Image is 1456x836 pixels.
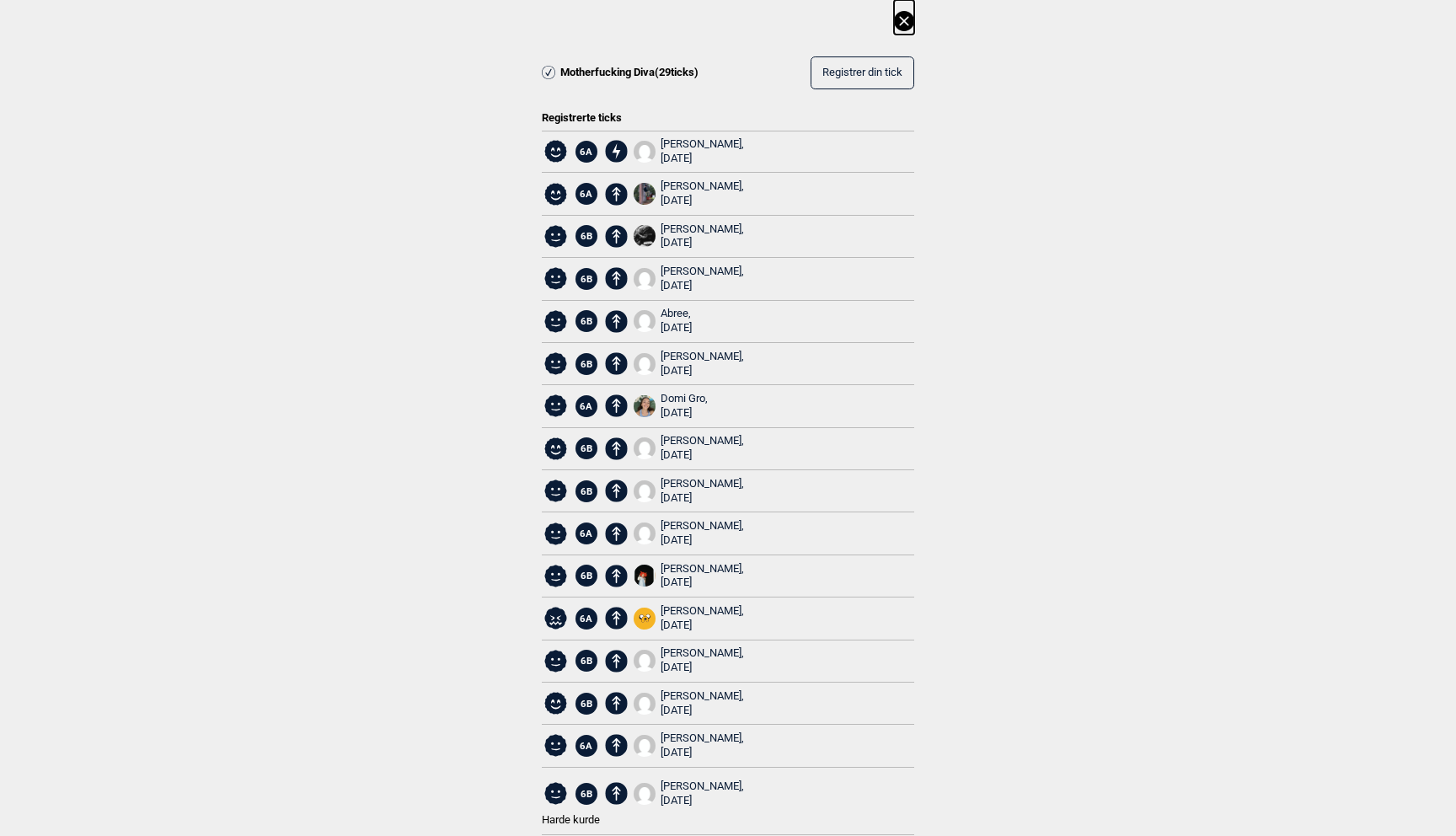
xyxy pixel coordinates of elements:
a: User fallback1[PERSON_NAME], [DATE] [634,350,745,378]
div: [PERSON_NAME], [661,477,744,506]
div: [DATE] [661,491,744,506]
img: User fallback1 [634,783,656,805]
div: [DATE] [661,533,744,548]
div: [PERSON_NAME], [661,519,744,548]
div: [DATE] [661,661,744,675]
div: [PERSON_NAME], [661,731,744,760]
img: Hanging Around the Cabin [634,183,656,205]
div: [PERSON_NAME], [661,137,744,166]
a: 2 DEF7 AA6 F2 F8 472 D 9978 ACA8 D73 E914 E[PERSON_NAME], [DATE] [634,222,745,251]
img: User fallback1 [634,437,656,459]
div: [PERSON_NAME], [661,350,744,378]
div: [PERSON_NAME], [661,434,744,463]
div: [PERSON_NAME], [661,180,744,208]
div: Registrerte ticks [542,100,914,126]
div: [DATE] [661,746,744,760]
div: [DATE] [661,406,708,421]
img: User fallback1 [634,353,656,375]
a: User fallback1[PERSON_NAME], [DATE] [634,731,745,760]
img: User fallback1 [634,268,656,290]
div: [DATE] [661,794,744,808]
div: Domi Gro, [661,392,708,421]
a: User fallback1[PERSON_NAME], [DATE] [634,434,745,463]
span: 6B [575,310,597,332]
div: [DATE] [661,619,744,633]
span: 6A [575,183,597,205]
a: Jake square[PERSON_NAME], [DATE] [634,604,745,633]
div: Abree, [661,307,692,335]
a: Krabbe[PERSON_NAME], [DATE] [634,562,745,591]
span: 6B [575,225,597,247]
span: Motherfucking Diva ( 29 ticks) [560,66,699,80]
img: User fallback1 [634,735,656,757]
div: [DATE] [661,152,744,166]
a: User fallback1[PERSON_NAME], [DATE] [634,646,745,675]
img: User fallback1 [634,650,656,672]
div: [PERSON_NAME], [661,265,744,293]
span: 6B [575,480,597,502]
a: User fallback1[PERSON_NAME], [DATE] [634,265,745,293]
button: Registrer din tick [811,56,914,89]
div: [DATE] [661,576,744,590]
div: [DATE] [661,279,744,293]
div: [DATE] [661,236,744,250]
div: [PERSON_NAME], [661,646,744,675]
div: [PERSON_NAME], [661,604,744,633]
span: 6B [575,353,597,375]
div: [PERSON_NAME], [661,689,744,718]
div: [DATE] [661,448,744,463]
img: User fallback1 [634,522,656,544]
img: Krabbe [634,565,656,587]
div: [PERSON_NAME], [661,222,744,251]
a: Domi climb 1Domi Gro, [DATE] [634,392,709,421]
div: [PERSON_NAME], [661,780,744,808]
div: [DATE] [661,364,744,378]
span: 6B [575,650,597,672]
div: [DATE] [661,194,744,208]
img: User fallback1 [634,480,656,502]
a: User fallback1[PERSON_NAME], [DATE] [634,519,745,548]
span: 6A [575,395,597,417]
span: 6B [575,565,597,587]
div: [DATE] [661,704,744,718]
span: 6B [575,693,597,715]
span: 6A [575,522,597,544]
div: [DATE] [661,321,692,335]
span: Harde kurde [542,813,600,826]
div: [PERSON_NAME], [661,562,744,591]
img: User fallback1 [634,310,656,332]
span: 6B [575,437,597,459]
a: User fallback1[PERSON_NAME], [DATE] [634,780,745,808]
a: User fallback1[PERSON_NAME], [DATE] [634,689,745,718]
a: User fallback1Abree, [DATE] [634,307,693,335]
a: User fallback1[PERSON_NAME], [DATE] [634,137,745,166]
img: User fallback1 [634,141,656,163]
a: Hanging Around the Cabin[PERSON_NAME], [DATE] [634,180,745,208]
span: 6B [575,268,597,290]
a: User fallback1[PERSON_NAME], [DATE] [634,477,745,506]
img: Domi climb 1 [634,395,656,417]
img: Jake square [634,608,656,630]
img: User fallback1 [634,693,656,715]
span: 6A [575,735,597,757]
span: Registrer din tick [822,67,902,79]
span: 6A [575,608,597,630]
span: 6A [575,141,597,163]
span: 6B [575,783,597,805]
img: 2 DEF7 AA6 F2 F8 472 D 9978 ACA8 D73 E914 E [634,225,656,247]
